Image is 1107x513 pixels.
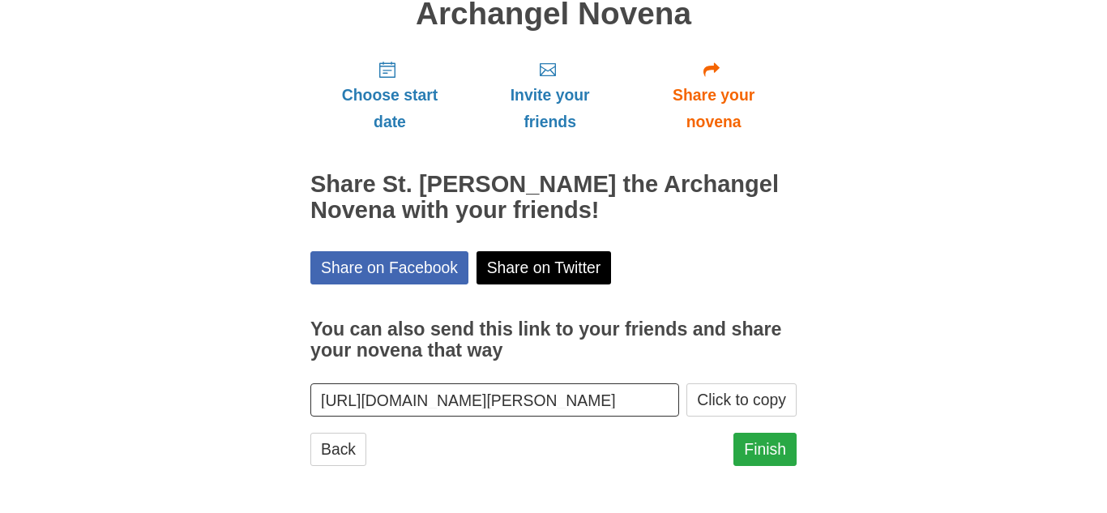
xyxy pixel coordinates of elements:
[630,47,797,143] a: Share your novena
[310,433,366,466] a: Back
[485,82,614,135] span: Invite your friends
[477,251,612,284] a: Share on Twitter
[686,383,797,417] button: Click to copy
[647,82,780,135] span: Share your novena
[310,319,797,361] h3: You can also send this link to your friends and share your novena that way
[310,251,468,284] a: Share on Facebook
[733,433,797,466] a: Finish
[469,47,630,143] a: Invite your friends
[327,82,453,135] span: Choose start date
[310,172,797,224] h2: Share St. [PERSON_NAME] the Archangel Novena with your friends!
[310,47,469,143] a: Choose start date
